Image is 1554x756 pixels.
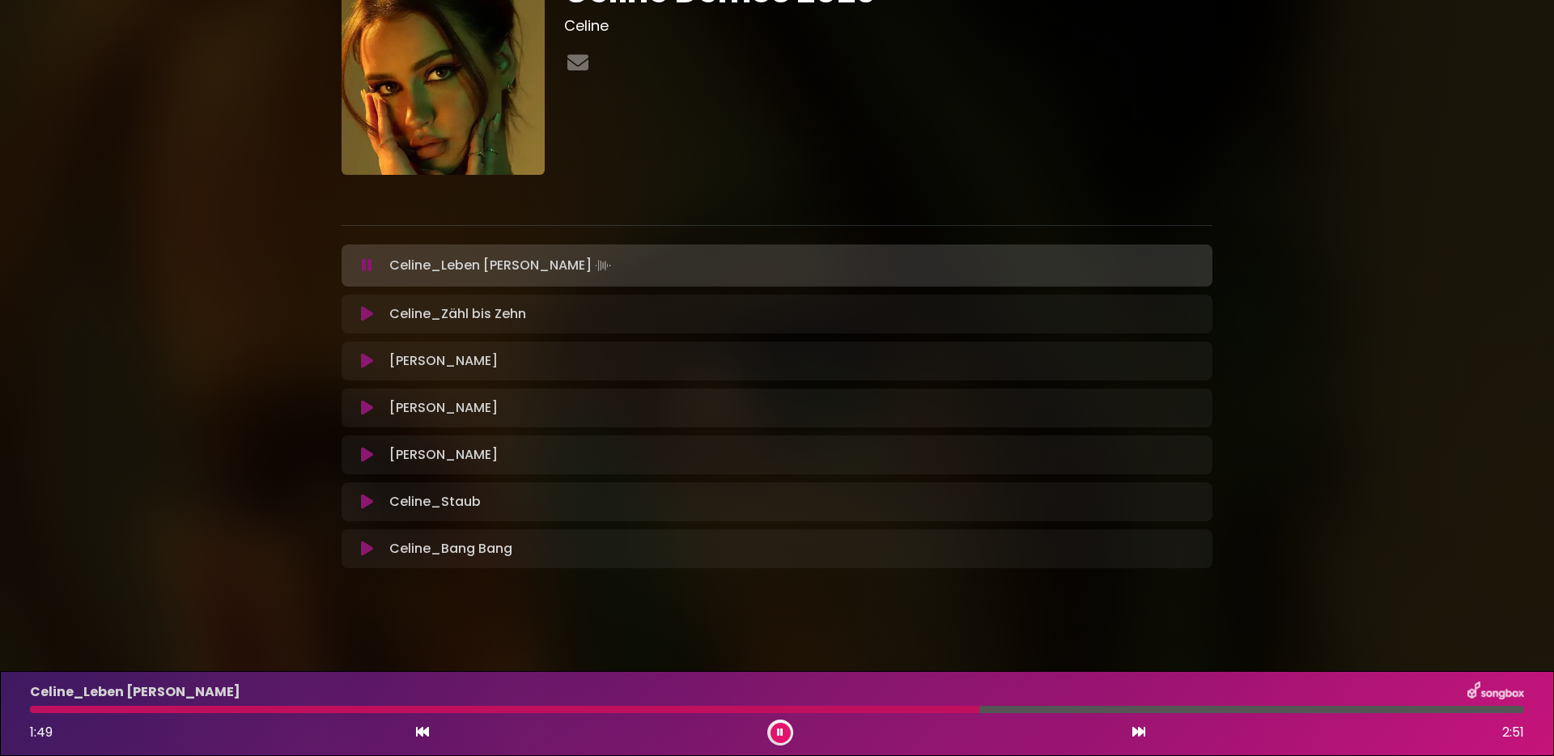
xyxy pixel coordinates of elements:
[389,351,498,371] p: [PERSON_NAME]
[389,398,498,418] p: [PERSON_NAME]
[389,492,481,512] p: Celine_Staub
[592,254,614,277] img: waveform4.gif
[389,304,526,324] p: Celine_Zähl bis Zehn
[389,254,614,277] p: Celine_Leben [PERSON_NAME]
[389,445,498,465] p: [PERSON_NAME]
[389,539,512,559] p: Celine_Bang Bang
[564,17,1212,35] h3: Celine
